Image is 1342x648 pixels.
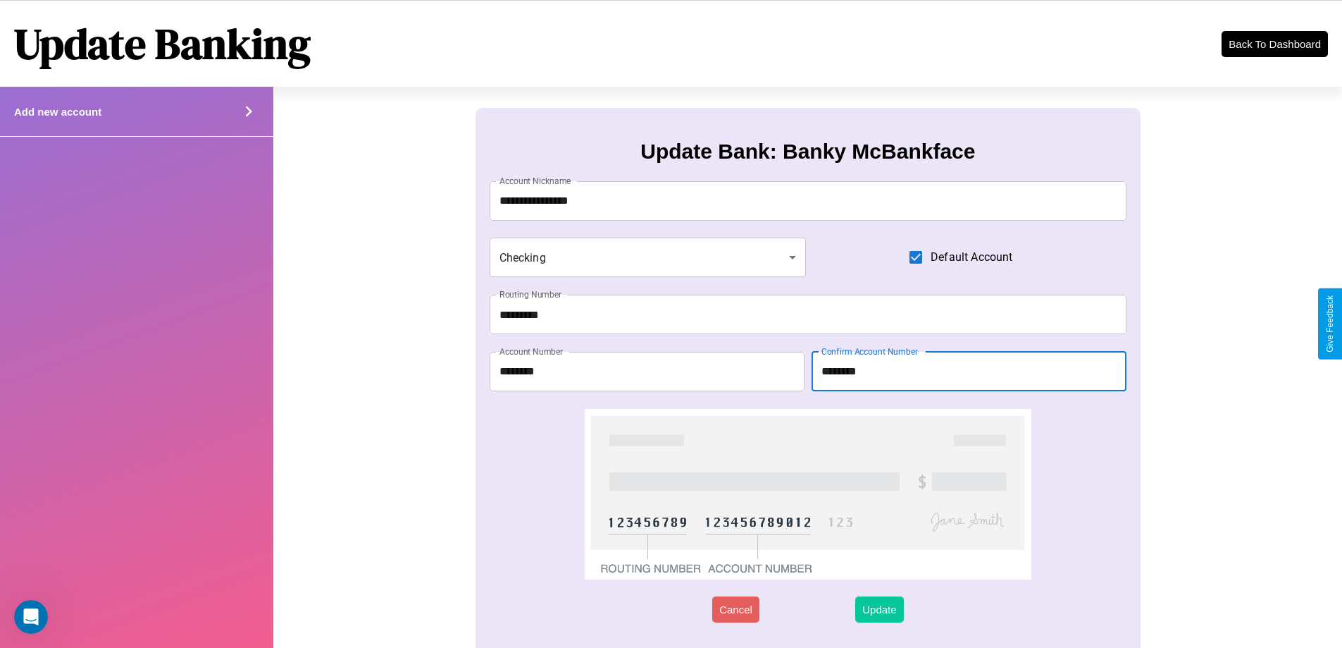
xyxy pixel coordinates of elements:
h1: Update Banking [14,15,311,73]
h3: Update Bank: Banky McBankface [640,140,975,164]
div: Checking [490,238,807,277]
label: Account Number [499,346,563,357]
iframe: Intercom live chat [14,600,48,634]
label: Routing Number [499,288,561,300]
button: Update [855,597,903,623]
label: Account Nickname [499,175,571,187]
button: Cancel [712,597,759,623]
h4: Add new account [14,106,101,118]
button: Back To Dashboard [1222,31,1328,57]
div: Give Feedback [1325,295,1335,353]
img: check [585,409,1031,580]
label: Confirm Account Number [821,346,918,357]
span: Default Account [931,249,1012,266]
